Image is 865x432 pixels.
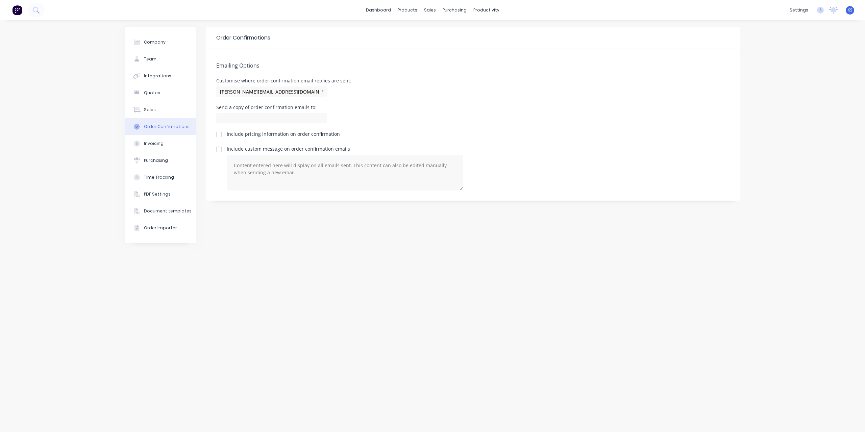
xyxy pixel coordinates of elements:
div: Invoicing [144,141,164,147]
a: dashboard [363,5,394,15]
span: KS [847,7,852,13]
button: Order Importer [125,220,196,236]
div: Order Confirmations [144,124,190,130]
button: Sales [125,101,196,118]
div: Order Confirmations [216,34,270,42]
h5: Emailing Options [216,62,730,69]
div: Customise where order confirmation email replies are sent: [216,78,351,83]
button: Quotes [125,84,196,101]
div: Integrations [144,73,171,79]
button: Purchasing [125,152,196,169]
div: sales [421,5,439,15]
div: Sales [144,107,156,113]
div: purchasing [439,5,470,15]
button: Integrations [125,68,196,84]
button: Order Confirmations [125,118,196,135]
div: Include pricing information on order confirmation [227,132,340,136]
div: Purchasing [144,157,168,163]
div: Team [144,56,156,62]
div: PDF Settings [144,191,171,197]
div: Order Importer [144,225,177,231]
div: products [394,5,421,15]
div: Include custom message on order confirmation emails [227,147,350,151]
div: Send a copy of order confirmation emails to: [216,105,327,110]
button: PDF Settings [125,186,196,203]
div: Time Tracking [144,174,174,180]
button: Team [125,51,196,68]
div: settings [786,5,812,15]
div: Company [144,39,166,45]
img: Factory [12,5,22,15]
button: Time Tracking [125,169,196,186]
button: Invoicing [125,135,196,152]
div: Quotes [144,90,160,96]
div: Document templates [144,208,192,214]
div: productivity [470,5,503,15]
button: Document templates [125,203,196,220]
button: Company [125,34,196,51]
